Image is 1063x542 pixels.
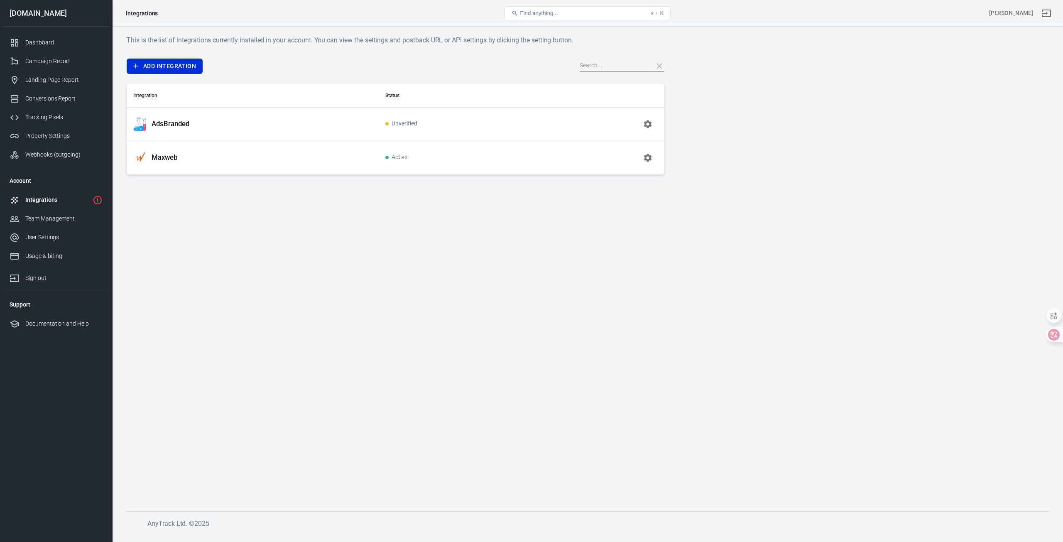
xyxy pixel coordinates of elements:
[989,9,1033,17] div: Account id: Ez96FzD5
[3,191,109,209] a: Integrations
[127,35,664,45] h6: This is the list of integrations currently installed in your account. You can view the settings a...
[3,294,109,314] li: Support
[25,113,103,122] div: Tracking Pixels
[25,214,103,223] div: Team Management
[3,71,109,89] a: Landing Page Report
[25,274,103,282] div: Sign out
[152,153,177,162] p: Maxweb
[25,196,89,204] div: Integrations
[25,57,103,66] div: Campaign Report
[25,76,103,84] div: Landing Page Report
[93,195,103,205] svg: 1 networks not verified yet
[3,52,109,71] a: Campaign Report
[25,38,103,47] div: Dashboard
[152,120,189,128] p: AdsBranded
[3,10,109,17] div: [DOMAIN_NAME]
[133,151,147,164] img: Maxweb
[385,154,407,161] span: Active
[147,518,770,529] h6: AnyTrack Ltd. © 2025
[3,108,109,127] a: Tracking Pixels
[1035,501,1055,521] iframe: 对讲机实时聊天
[25,252,103,260] div: Usage & billing
[3,228,109,247] a: User Settings
[126,9,158,17] div: Integrations
[25,319,103,328] div: Documentation and Help
[3,265,109,287] a: Sign out
[651,10,664,16] div: ⌘ + K
[3,89,109,108] a: Conversions Report
[25,94,103,103] div: Conversions Report
[3,145,109,164] a: Webhooks (outgoing)
[3,33,109,52] a: Dashboard
[3,127,109,145] a: Property Settings
[25,233,103,242] div: User Settings
[1036,3,1056,23] a: Sign out
[3,247,109,265] a: Usage & billing
[25,132,103,140] div: Property Settings
[133,118,147,131] img: AdsBranded
[385,120,417,128] span: Unverified
[3,171,109,191] li: Account
[3,209,109,228] a: Team Management
[25,150,103,159] div: Webhooks (outgoing)
[127,84,379,108] th: Integration
[127,59,203,74] a: Add Integration
[520,10,558,16] span: Find anything...
[505,6,671,20] button: Find anything...⌘ + K
[379,84,543,108] th: Status
[580,61,646,71] input: Search...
